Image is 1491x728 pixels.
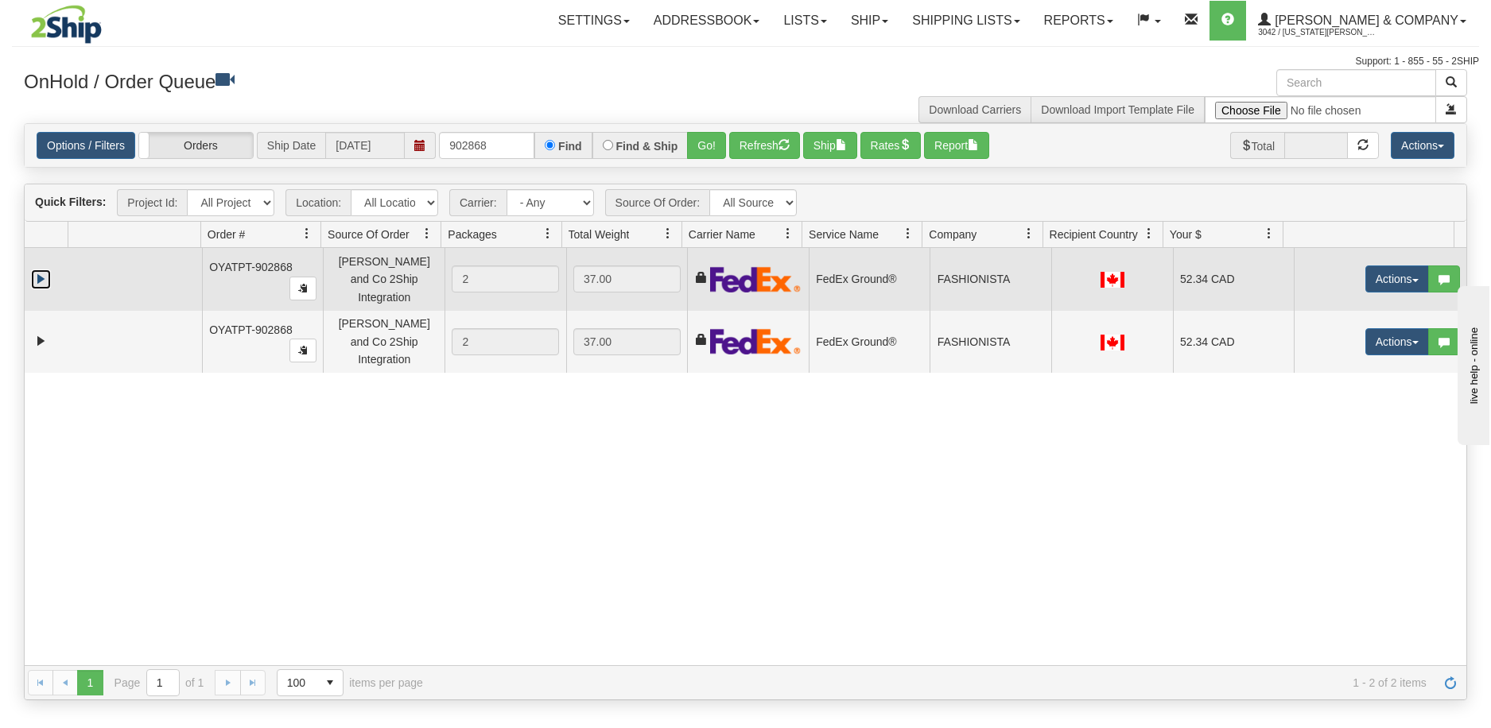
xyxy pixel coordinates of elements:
[1438,670,1463,695] a: Refresh
[414,220,441,247] a: Source Of Order filter column settings
[25,184,1466,222] div: grid toolbar
[900,1,1031,41] a: Shipping lists
[1032,1,1125,41] a: Reports
[257,132,325,159] span: Ship Date
[209,261,293,273] span: OYATPT-902868
[569,227,630,242] span: Total Weight
[930,311,1051,373] td: FASHIONISTA
[289,277,316,300] button: Copy to clipboard
[12,4,121,45] img: logo3042.jpg
[1435,69,1467,96] button: Search
[1230,132,1285,159] span: Total
[139,133,253,158] label: Orders
[1205,96,1436,123] input: Import
[710,328,802,354] img: FedEx Express®
[117,189,187,216] span: Project Id:
[803,132,857,159] button: Ship
[24,69,734,92] h3: OnHold / Order Queue
[1101,335,1124,350] img: CA
[449,189,507,216] span: Carrier:
[12,55,1479,68] div: Support: 1 - 855 - 55 - 2SHIP
[809,227,879,242] span: Service Name
[1454,283,1489,445] iframe: chat widget
[895,220,922,247] a: Service Name filter column settings
[439,132,534,159] input: Order #
[1258,25,1377,41] span: 3042 / [US_STATE][PERSON_NAME]
[573,328,681,355] div: 37.00
[929,227,977,242] span: Company
[31,269,51,289] a: Expand
[331,253,438,306] div: [PERSON_NAME] and Co 2Ship Integration
[293,220,320,247] a: Order # filter column settings
[331,315,438,368] div: [PERSON_NAME] and Co 2Ship Integration
[924,132,989,159] button: Report
[12,14,147,25] div: live help - online
[809,311,930,373] td: FedEx Ground®
[287,675,308,691] span: 100
[558,141,582,152] label: Find
[729,132,800,159] button: Refresh
[771,1,838,41] a: Lists
[277,669,344,696] span: Page sizes drop down
[1365,328,1429,355] button: Actions
[452,265,559,292] div: 2
[1136,220,1163,247] a: Recipient Country filter column settings
[605,189,710,216] span: Source Of Order:
[1041,103,1194,116] a: Download Import Template File
[654,220,681,247] a: Total Weight filter column settings
[1173,248,1295,310] td: 52.34 CAD
[209,323,293,336] span: OYATPT-902868
[1101,272,1124,288] img: CA
[147,670,179,695] input: Page 1
[929,103,1021,116] a: Download Carriers
[115,669,204,696] span: Page of 1
[573,265,681,292] div: 37.00
[1271,14,1458,27] span: [PERSON_NAME] & Company
[1173,311,1295,373] td: 52.34 CAD
[1246,1,1478,41] a: [PERSON_NAME] & Company 3042 / [US_STATE][PERSON_NAME]
[546,1,642,41] a: Settings
[37,132,135,159] a: Options / Filters
[642,1,772,41] a: Addressbook
[616,141,678,152] label: Find & Ship
[31,331,51,351] a: Expand
[689,227,755,242] span: Carrier Name
[285,189,351,216] span: Location:
[839,1,900,41] a: Ship
[1256,220,1283,247] a: Your $ filter column settings
[1170,227,1202,242] span: Your $
[277,669,423,696] span: items per page
[208,227,245,242] span: Order #
[1015,220,1043,247] a: Company filter column settings
[534,220,561,247] a: Packages filter column settings
[317,670,343,695] span: select
[328,227,410,242] span: Source Of Order
[687,132,726,159] button: Go!
[77,670,103,695] span: Page 1
[445,676,1427,689] span: 1 - 2 of 2 items
[35,194,106,210] label: Quick Filters:
[289,339,316,362] button: Copy to clipboard
[775,220,802,247] a: Carrier Name filter column settings
[452,328,559,355] div: 2
[1365,265,1429,292] button: Actions
[1050,227,1138,242] span: Recipient Country
[1391,132,1454,159] button: Actions
[809,248,930,310] td: FedEx Ground®
[448,227,496,242] span: Packages
[1276,69,1436,96] input: Search
[860,132,922,159] button: Rates
[710,266,802,292] img: FedEx Express®
[930,248,1051,310] td: FASHIONISTA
